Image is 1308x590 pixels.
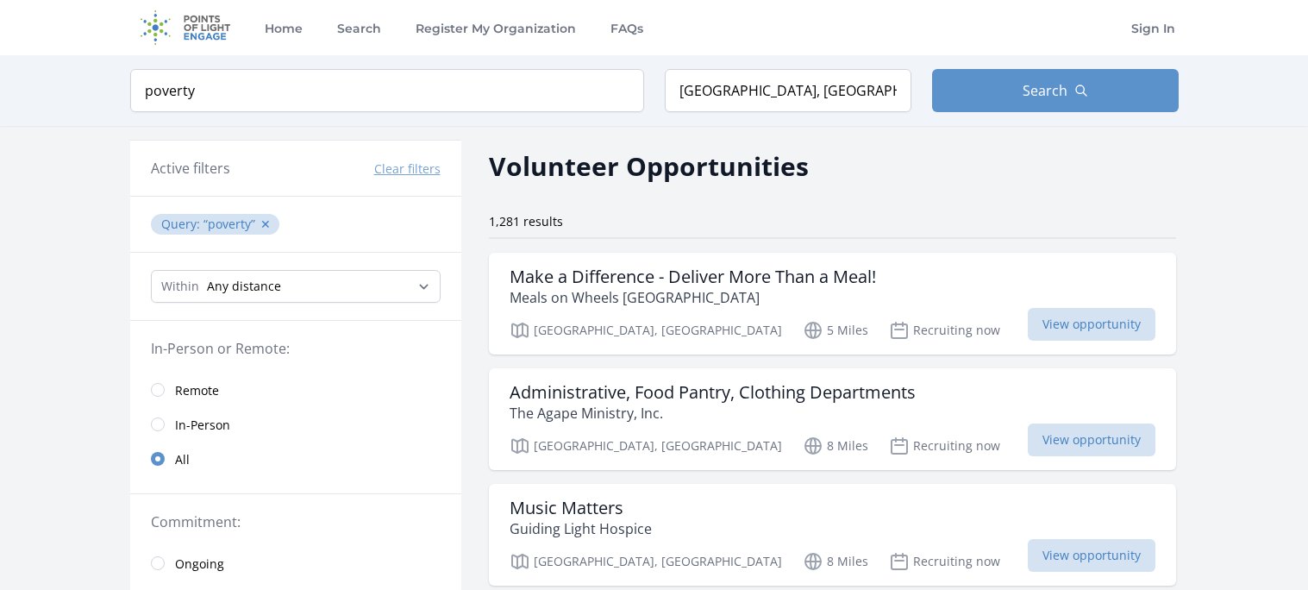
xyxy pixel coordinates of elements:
h3: Active filters [151,158,230,179]
span: 1,281 results [489,213,563,229]
p: 8 Miles [803,436,868,456]
a: All [130,442,461,476]
p: [GEOGRAPHIC_DATA], [GEOGRAPHIC_DATA] [510,436,782,456]
a: Remote [130,373,461,407]
button: Search [932,69,1179,112]
legend: In-Person or Remote: [151,338,441,359]
a: In-Person [130,407,461,442]
p: Recruiting now [889,436,1000,456]
span: All [175,451,190,468]
button: ✕ [260,216,271,233]
span: Search [1023,80,1067,101]
p: 5 Miles [803,320,868,341]
span: View opportunity [1028,424,1155,456]
h3: Make a Difference - Deliver More Than a Meal! [510,267,876,287]
input: Location [665,69,911,112]
span: View opportunity [1028,308,1155,341]
select: Search Radius [151,270,441,303]
span: Ongoing [175,555,224,573]
span: In-Person [175,417,230,434]
h2: Volunteer Opportunities [489,147,809,185]
p: Recruiting now [889,320,1000,341]
span: Remote [175,382,219,399]
q: poverty [203,216,255,232]
a: Administrative, Food Pantry, Clothing Departments The Agape Ministry, Inc. [GEOGRAPHIC_DATA], [GE... [489,368,1176,470]
h3: Music Matters [510,498,652,518]
a: Make a Difference - Deliver More Than a Meal! Meals on Wheels [GEOGRAPHIC_DATA] [GEOGRAPHIC_DATA]... [489,253,1176,355]
span: Query : [161,216,203,232]
p: Meals on Wheels [GEOGRAPHIC_DATA] [510,287,876,308]
legend: Commitment: [151,512,441,532]
h3: Administrative, Food Pantry, Clothing Departments [510,382,916,403]
a: Music Matters Guiding Light Hospice [GEOGRAPHIC_DATA], [GEOGRAPHIC_DATA] 8 Miles Recruiting now V... [489,484,1176,586]
a: Ongoing [130,546,461,581]
button: Clear filters [374,160,441,178]
input: Keyword [130,69,644,112]
span: View opportunity [1028,539,1155,572]
p: [GEOGRAPHIC_DATA], [GEOGRAPHIC_DATA] [510,551,782,572]
p: 8 Miles [803,551,868,572]
p: The Agape Ministry, Inc. [510,403,916,424]
p: Recruiting now [889,551,1000,572]
p: [GEOGRAPHIC_DATA], [GEOGRAPHIC_DATA] [510,320,782,341]
p: Guiding Light Hospice [510,518,652,539]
